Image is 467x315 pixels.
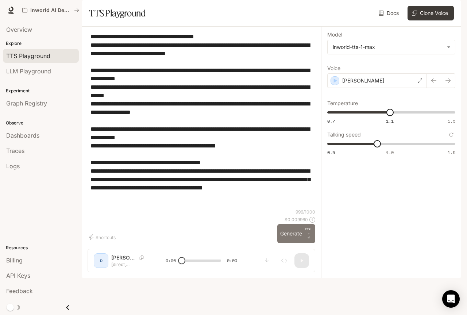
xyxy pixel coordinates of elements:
[30,7,71,14] p: Inworld AI Demos
[305,227,312,236] p: CTRL +
[305,227,312,240] p: ⏎
[342,77,384,84] p: [PERSON_NAME]
[447,131,455,139] button: Reset to default
[285,216,308,223] p: $ 0.009960
[448,149,455,155] span: 1.5
[386,149,394,155] span: 1.0
[408,6,454,20] button: Clone Voice
[328,40,455,54] div: inworld-tts-1-max
[19,3,82,18] button: All workspaces
[327,118,335,124] span: 0.7
[333,43,443,51] div: inworld-tts-1-max
[89,6,146,20] h1: TTS Playground
[88,231,119,243] button: Shortcuts
[327,66,340,71] p: Voice
[327,132,361,137] p: Talking speed
[386,118,394,124] span: 1.1
[327,32,342,37] p: Model
[296,209,315,215] p: 996 / 1000
[327,149,335,155] span: 0.5
[327,101,358,106] p: Temperature
[448,118,455,124] span: 1.5
[442,290,460,308] div: Open Intercom Messenger
[277,224,315,243] button: GenerateCTRL +⏎
[377,6,402,20] a: Docs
